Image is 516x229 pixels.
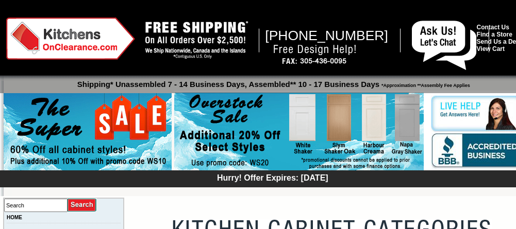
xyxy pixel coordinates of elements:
[477,45,505,52] a: View Cart
[6,17,135,60] img: Kitchens on Clearance Logo
[7,215,22,220] a: HOME
[477,24,509,31] a: Contact Us
[265,28,388,43] span: [PHONE_NUMBER]
[68,198,97,212] input: Submit
[477,31,512,38] a: Find a Store
[379,80,470,88] span: *Approximation **Assembly Fee Applies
